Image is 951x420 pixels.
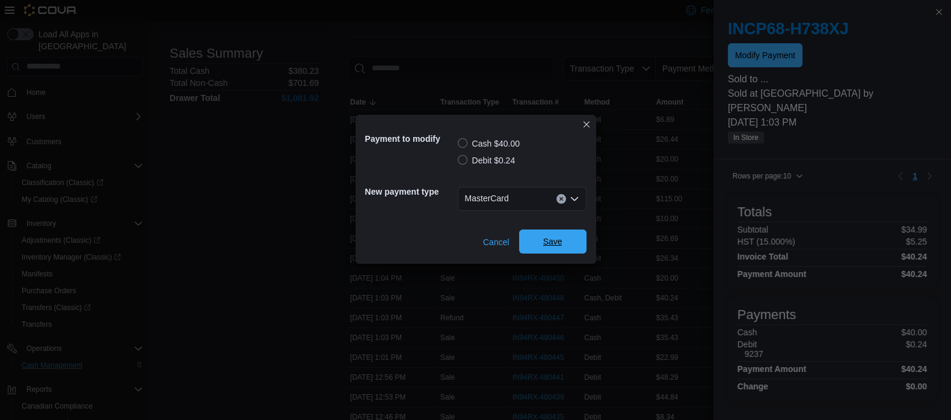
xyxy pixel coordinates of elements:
span: Cancel [483,236,509,248]
button: Save [519,230,586,254]
button: Open list of options [570,194,579,204]
button: Closes this modal window [579,117,594,132]
button: Clear input [556,194,566,204]
label: Cash $40.00 [458,136,520,151]
button: Cancel [478,230,514,254]
label: Debit $0.24 [458,153,516,168]
span: Save [543,236,562,248]
span: MasterCard [465,191,509,205]
h5: Payment to modify [365,127,455,151]
h5: New payment type [365,180,455,204]
input: Accessible screen reader label [514,192,515,206]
